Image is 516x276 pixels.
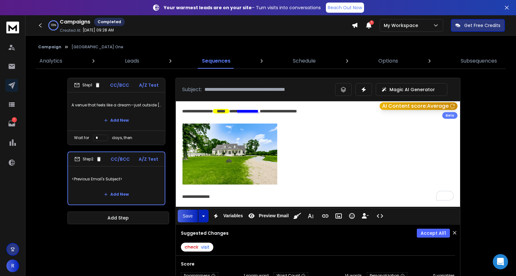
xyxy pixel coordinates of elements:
p: My Workspace [384,22,421,29]
button: Get Free Credits [451,19,505,32]
p: Subject: [182,86,202,93]
button: Add Step [67,212,169,224]
span: Variables [222,213,244,219]
p: 1 [12,117,17,122]
h1: Campaigns [60,18,90,26]
div: Open Intercom Messenger [493,254,508,269]
p: [DATE] 09:28 AM [83,28,114,33]
button: R [6,259,19,272]
p: A/Z Test [139,82,159,88]
p: [GEOGRAPHIC_DATA] One [72,44,123,50]
div: Completed [94,18,125,26]
button: Magic AI Generator [376,83,447,96]
a: Subsequences [457,53,501,69]
div: To enrich screen reader interactions, please activate Accessibility in Grammarly extension settings [176,101,460,207]
h3: Score [181,261,455,267]
span: check [185,244,198,250]
a: Options [375,53,402,69]
p: Magic AI Generator [389,86,435,93]
p: Leads [125,57,139,65]
p: Subsequences [461,57,497,65]
p: Wait for [74,135,89,140]
li: Step1CC/BCCA/Z TestA venue that feels like a dream—just outside [GEOGRAPHIC_DATA]Add NewWait ford... [67,78,165,145]
span: Preview Email [258,213,290,219]
a: 1 [5,117,18,130]
button: Emoticons [346,210,358,222]
button: Add New [99,188,134,201]
button: Code View [374,210,386,222]
div: Beta [442,112,458,119]
p: Reach Out Now [328,4,362,11]
p: Schedule [293,57,316,65]
p: <Previous Email's Subject> [72,170,161,188]
a: Reach Out Now [326,3,364,13]
img: logo [6,22,19,33]
p: A venue that feels like a dream—just outside [GEOGRAPHIC_DATA] [72,96,161,114]
a: Leads [121,53,143,69]
p: Sequences [202,57,230,65]
button: AI Content score:Average [380,102,458,110]
button: Add New [99,114,134,127]
p: – Turn visits into conversations [164,4,321,11]
button: Insert Unsubscribe Link [359,210,371,222]
p: days, then [112,135,132,140]
p: Analytics [39,57,62,65]
a: Analytics [36,53,66,69]
h3: Suggested Changes [181,230,229,236]
button: Variables [210,210,244,222]
p: 100 % [51,24,56,27]
strong: Your warmest leads are on your site [164,4,252,11]
span: 1 [369,20,374,25]
p: Get Free Credits [464,22,500,29]
button: Campaign [38,44,61,50]
p: CC/BCC [111,156,130,162]
div: Step 1 [74,82,100,88]
li: Step2CC/BCCA/Z Test<Previous Email's Subject>Add New [67,151,165,205]
button: Save [178,210,198,222]
p: Created At: [60,28,81,33]
p: Options [378,57,398,65]
a: Sequences [198,53,234,69]
span: visit [201,244,210,250]
button: Preview Email [245,210,290,222]
div: Step 2 [74,156,102,162]
p: A/Z Test [139,156,158,162]
p: CC/BCC [110,82,129,88]
button: Accept All1 [417,229,450,238]
a: Schedule [289,53,320,69]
